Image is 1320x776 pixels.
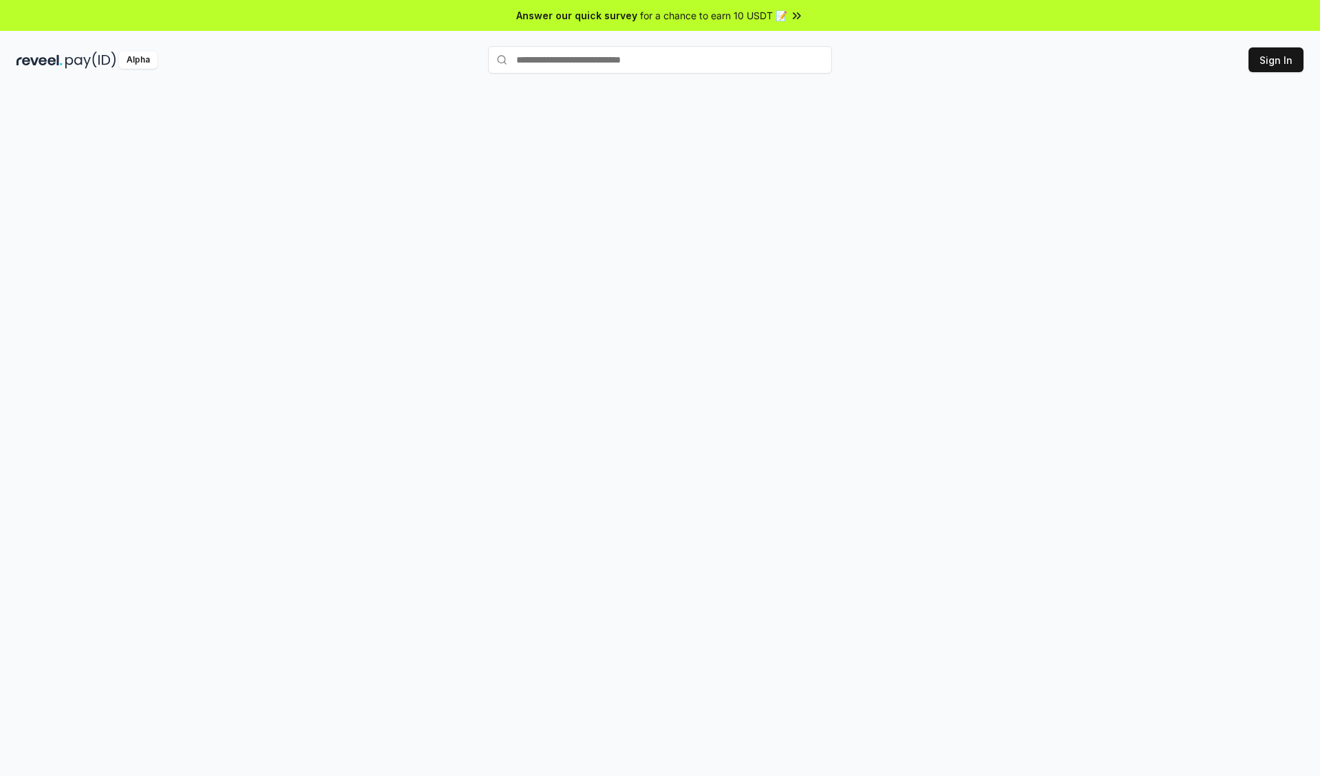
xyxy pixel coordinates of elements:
div: Alpha [119,52,157,69]
span: for a chance to earn 10 USDT 📝 [640,8,787,23]
img: pay_id [65,52,116,69]
span: Answer our quick survey [516,8,637,23]
button: Sign In [1248,47,1303,72]
img: reveel_dark [16,52,63,69]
